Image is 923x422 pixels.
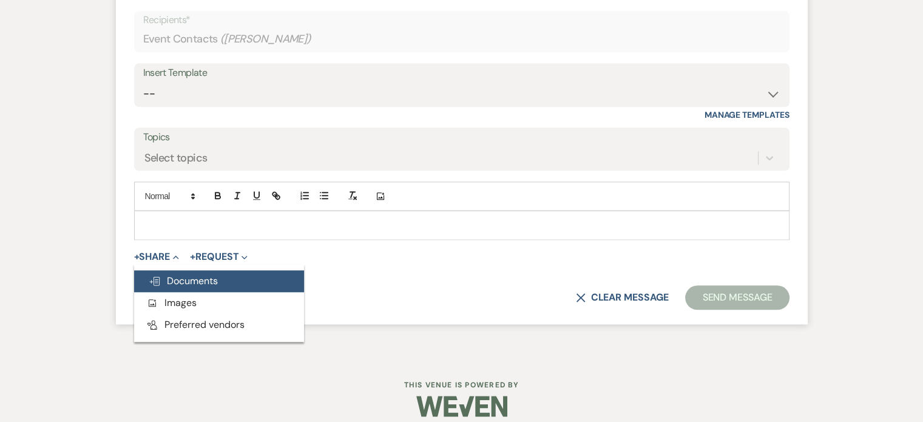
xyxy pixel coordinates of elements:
[576,293,668,302] button: Clear message
[685,285,789,310] button: Send Message
[149,274,218,287] span: Documents
[190,252,248,262] button: Request
[143,129,780,146] label: Topics
[220,31,311,47] span: ( [PERSON_NAME] )
[134,252,140,262] span: +
[146,296,197,309] span: Images
[705,109,789,120] a: Manage Templates
[134,292,304,314] button: Images
[134,314,304,336] button: Preferred vendors
[143,64,780,82] div: Insert Template
[144,149,208,166] div: Select topics
[143,12,780,28] p: Recipients*
[134,252,180,262] button: Share
[190,252,195,262] span: +
[134,270,304,292] button: Documents
[143,27,780,51] div: Event Contacts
